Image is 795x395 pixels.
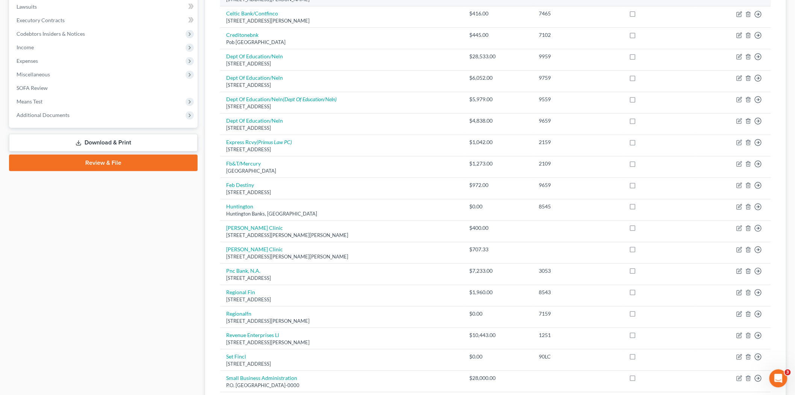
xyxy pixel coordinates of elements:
[226,232,458,239] div: [STREET_ADDRESS][PERSON_NAME][PERSON_NAME]
[539,31,617,39] div: 7102
[226,160,261,167] a: Fb&T/Mercury
[785,369,791,375] span: 3
[539,96,617,103] div: 9559
[470,310,527,318] div: $0.00
[226,339,458,346] div: [STREET_ADDRESS][PERSON_NAME]
[470,267,527,275] div: $7,233.00
[470,10,527,17] div: $416.00
[539,181,617,189] div: 9659
[539,331,617,339] div: 1251
[9,134,198,152] a: Download & Print
[17,17,65,23] span: Executory Contracts
[283,96,337,102] i: (Dept Of Education/Neln)
[226,125,458,132] div: [STREET_ADDRESS]
[470,96,527,103] div: $5,979.00
[226,103,458,110] div: [STREET_ADDRESS]
[226,189,458,196] div: [STREET_ADDRESS]
[226,53,283,59] a: Dept Of Education/Neln
[11,14,198,27] a: Executory Contracts
[226,167,458,175] div: [GEOGRAPHIC_DATA]
[226,82,458,89] div: [STREET_ADDRESS]
[17,44,34,50] span: Income
[226,275,458,282] div: [STREET_ADDRESS]
[470,53,527,60] div: $28,533.00
[9,155,198,171] a: Review & File
[226,17,458,24] div: [STREET_ADDRESS][PERSON_NAME]
[539,310,617,318] div: 7159
[470,289,527,296] div: $1,960.00
[470,203,527,210] div: $0.00
[226,117,283,124] a: Dept Of Education/Neln
[470,374,527,382] div: $28,000.00
[226,318,458,325] div: [STREET_ADDRESS][PERSON_NAME]
[226,10,278,17] a: Celtic Bank/Contfinco
[470,74,527,82] div: $6,052.00
[539,203,617,210] div: 8545
[226,310,251,317] a: Regionalfn
[539,117,617,125] div: 9659
[470,160,527,167] div: $1,273.00
[226,360,458,368] div: [STREET_ADDRESS]
[17,3,37,10] span: Lawsuits
[226,39,458,46] div: Pob [GEOGRAPHIC_DATA]
[226,32,258,38] a: Creditonebnk
[769,369,787,387] iframe: Intercom live chat
[226,332,279,338] a: Revenue Enterprises Ll
[17,98,42,105] span: Means Test
[539,74,617,82] div: 9759
[226,203,253,210] a: Huntington
[226,246,283,252] a: [PERSON_NAME] Clinic
[226,182,254,188] a: Feb Destiny
[539,353,617,360] div: 90LC
[226,253,458,260] div: [STREET_ADDRESS][PERSON_NAME][PERSON_NAME]
[539,160,617,167] div: 2109
[539,138,617,146] div: 2159
[11,81,198,95] a: SOFA Review
[226,353,246,360] a: Set Fincl
[539,289,617,296] div: 8543
[470,181,527,189] div: $972.00
[226,225,283,231] a: [PERSON_NAME] Clinic
[470,331,527,339] div: $10,443.00
[226,74,283,81] a: Dept Of Education/Neln
[470,353,527,360] div: $0.00
[17,85,48,91] span: SOFA Review
[17,71,50,77] span: Miscellaneous
[226,146,458,153] div: [STREET_ADDRESS]
[17,112,70,118] span: Additional Documents
[226,382,458,389] div: P.O. [GEOGRAPHIC_DATA]-0000
[226,210,458,217] div: Huntington Banks, [GEOGRAPHIC_DATA]
[470,31,527,39] div: $445.00
[470,224,527,232] div: $400.00
[17,30,85,37] span: Codebtors Insiders & Notices
[226,96,337,102] a: Dept Of Education/Neln(Dept Of Education/Neln)
[539,10,617,17] div: 7465
[226,296,458,303] div: [STREET_ADDRESS]
[226,139,292,145] a: Express Rcvy(Primus Law PC)
[226,375,297,381] a: Small Business Administration
[257,139,292,145] i: (Primus Law PC)
[470,117,527,125] div: $4,838.00
[17,58,38,64] span: Expenses
[226,289,255,295] a: Regional Fin
[539,267,617,275] div: 3053
[226,267,260,274] a: Pnc Bank, N.A.
[470,246,527,253] div: $707.33
[539,53,617,60] div: 9959
[226,60,458,67] div: [STREET_ADDRESS]
[470,138,527,146] div: $1,042.00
